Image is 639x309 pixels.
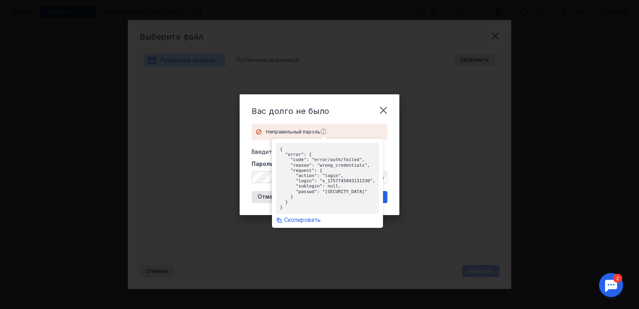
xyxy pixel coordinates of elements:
[252,106,329,116] span: Вас долго не было
[18,5,27,14] div: 2
[276,216,321,224] button: Скопировать
[284,216,321,223] span: Скопировать
[258,193,280,200] span: Отмена
[266,128,383,136] div: Неправильный пароль
[252,148,387,160] div: Введите пароль, чтобы продолжить
[252,160,273,168] span: Пароль
[276,143,379,214] div: { "error": { "code": "error/auth/failed", "reason": "wrong_credentials", "request": { "action": "...
[252,191,286,203] button: Отмена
